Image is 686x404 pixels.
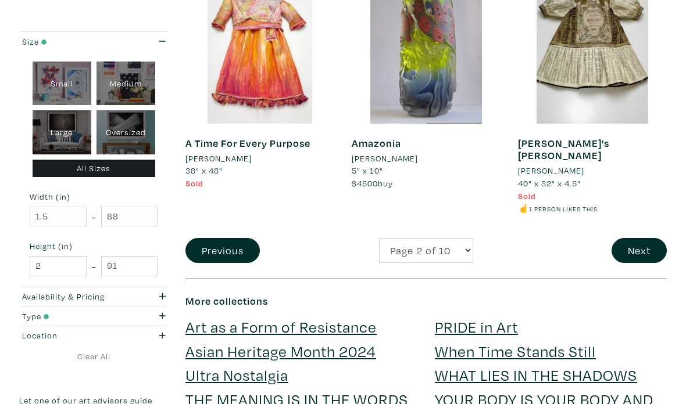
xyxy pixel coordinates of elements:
span: $4500 [352,178,378,189]
div: Location [22,329,126,342]
a: Clear All [19,350,168,363]
span: 5" x 10" [352,165,383,176]
li: [PERSON_NAME] [352,152,418,165]
li: ☝️ [518,202,667,215]
small: Width (in) [30,193,158,201]
li: [PERSON_NAME] [518,164,584,177]
button: Type [19,306,168,326]
div: Oversized [97,110,155,154]
span: 38" x 48" [185,165,223,176]
button: Availability & Pricing [19,287,168,306]
a: WHAT LIES IN THE SHADOWS [435,365,637,385]
span: Sold [518,190,536,201]
small: Height (in) [30,242,158,250]
small: 1 person likes this [529,204,598,213]
a: Art as a Form of Resistance [185,316,377,337]
a: PRIDE in Art [435,316,518,337]
li: [PERSON_NAME] [185,152,252,165]
a: Ultra Nostalgia [185,365,288,385]
div: Large [33,110,91,154]
span: - [92,258,96,274]
button: Next [612,238,667,263]
span: buy [352,178,393,189]
button: Location [19,326,168,345]
a: [PERSON_NAME]'s [PERSON_NAME] [518,136,609,163]
a: Asian Heritage Month 2024 [185,341,376,361]
h6: More collections [185,295,667,308]
button: Size [19,32,168,51]
a: When Time Stands Still [435,341,596,361]
div: Availability & Pricing [22,290,126,303]
a: A Time For Every Purpose [185,136,310,150]
a: [PERSON_NAME] [518,164,667,177]
div: All Sizes [33,160,155,178]
a: [PERSON_NAME] [185,152,334,165]
div: Small [33,62,91,106]
div: Medium [97,62,155,106]
a: Amazonia [352,136,401,150]
span: - [92,209,96,225]
div: Size [22,35,126,48]
button: Previous [185,238,260,263]
a: [PERSON_NAME] [352,152,501,165]
span: Sold [185,178,203,189]
div: Type [22,310,126,323]
span: 40" x 32" x 4.5" [518,178,581,189]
